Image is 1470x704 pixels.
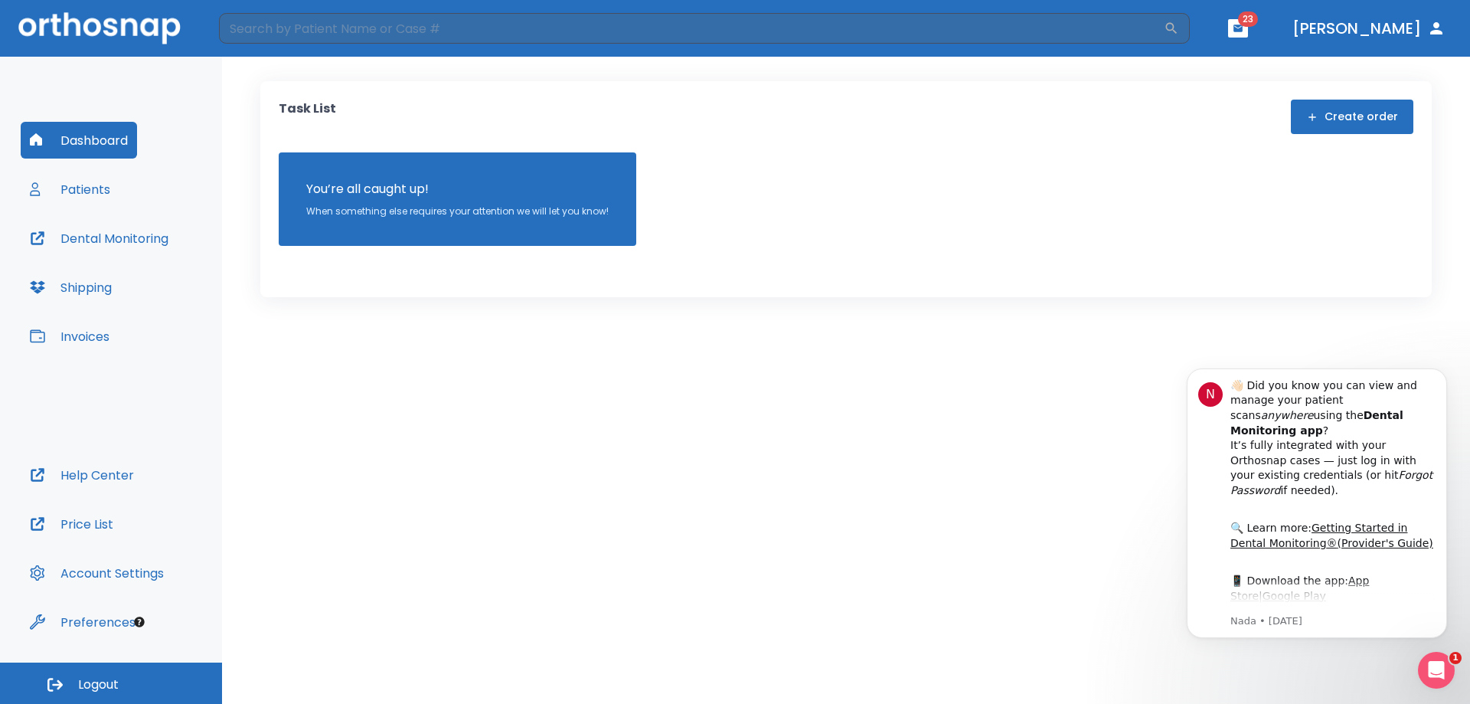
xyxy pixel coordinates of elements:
button: Dental Monitoring [21,220,178,257]
div: Tooltip anchor [132,615,146,629]
button: Create order [1291,100,1413,134]
span: 1 [1449,652,1462,664]
button: [PERSON_NAME] [1286,15,1452,42]
button: Price List [21,506,122,542]
p: Task List [279,100,336,134]
img: Orthosnap [18,12,181,44]
button: Account Settings [21,555,173,591]
button: Preferences [21,604,145,640]
p: When something else requires your attention we will let you know! [306,205,609,218]
span: Logout [78,676,119,693]
p: You’re all caught up! [306,180,609,198]
button: Invoices [21,318,119,355]
button: Dashboard [21,122,137,159]
button: Patients [21,171,119,208]
button: Help Center [21,457,143,493]
button: Shipping [21,269,121,306]
input: Search by Patient Name or Case # [219,13,1164,44]
iframe: Intercom notifications message [1164,345,1470,663]
iframe: Intercom live chat [1418,652,1455,689]
span: 23 [1238,11,1258,27]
